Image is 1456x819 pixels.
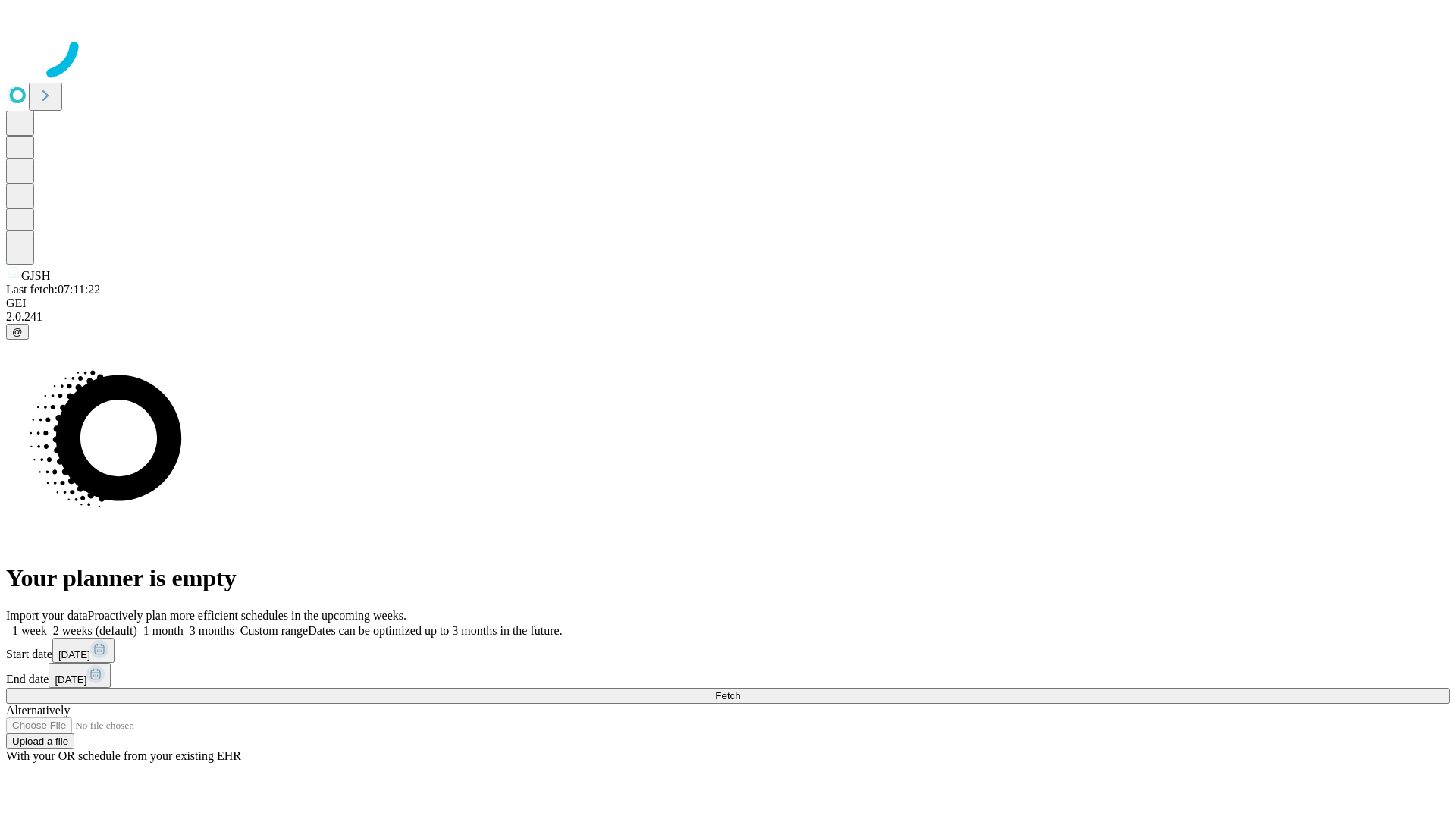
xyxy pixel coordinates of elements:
[6,688,1450,704] button: Fetch
[6,283,100,296] span: Last fetch: 07:11:22
[308,624,562,637] span: Dates can be optimized up to 3 months in the future.
[58,649,90,661] span: [DATE]
[55,674,86,686] span: [DATE]
[12,624,47,637] span: 1 week
[49,663,111,688] button: [DATE]
[6,704,70,717] span: Alternatively
[6,324,29,340] button: @
[6,609,88,622] span: Import your data
[6,733,74,749] button: Upload a file
[21,269,50,282] span: GJSH
[6,564,1450,592] h1: Your planner is empty
[190,624,234,637] span: 3 months
[143,624,184,637] span: 1 month
[6,310,1450,324] div: 2.0.241
[6,663,1450,688] div: End date
[52,638,115,663] button: [DATE]
[6,297,1450,310] div: GEI
[6,749,241,762] span: With your OR schedule from your existing EHR
[240,624,308,637] span: Custom range
[12,326,23,337] span: @
[6,638,1450,663] div: Start date
[88,609,406,622] span: Proactively plan more efficient schedules in the upcoming weeks.
[53,624,137,637] span: 2 weeks (default)
[715,690,740,701] span: Fetch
